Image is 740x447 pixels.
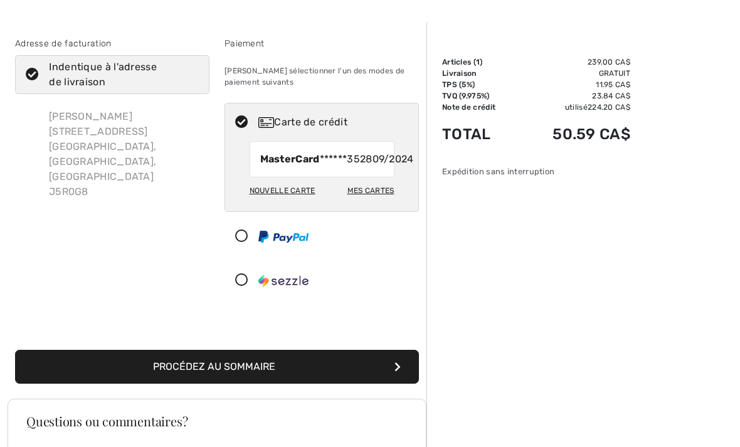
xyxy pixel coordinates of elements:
[39,99,209,209] div: [PERSON_NAME] [STREET_ADDRESS] [GEOGRAPHIC_DATA], [GEOGRAPHIC_DATA], [GEOGRAPHIC_DATA] J5R0G8
[442,102,519,113] td: Note de crédit
[258,275,309,287] img: Sezzle
[442,79,519,90] td: TPS (5%)
[442,90,519,102] td: TVQ (9.975%)
[225,55,419,98] div: [PERSON_NAME] sélectionner l'un des modes de paiement suivants
[26,415,408,428] h3: Questions ou commentaires?
[15,37,209,50] div: Adresse de facturation
[519,68,630,79] td: Gratuit
[258,115,410,130] div: Carte de crédit
[588,103,630,112] span: 224.20 CA$
[442,113,519,155] td: Total
[442,56,519,68] td: Articles ( )
[519,113,630,155] td: 50.59 CA$
[15,350,419,384] button: Procédez au sommaire
[260,153,320,165] strong: MasterCard
[258,231,309,243] img: PayPal
[442,68,519,79] td: Livraison
[476,58,480,66] span: 1
[442,166,630,177] div: Expédition sans interruption
[225,37,419,50] div: Paiement
[258,117,274,128] img: Carte de crédit
[250,180,315,201] div: Nouvelle carte
[519,56,630,68] td: 239.00 CA$
[519,90,630,102] td: 23.84 CA$
[373,152,414,167] span: 09/2024
[519,102,630,113] td: utilisé
[49,60,191,90] div: Indentique à l'adresse de livraison
[347,180,394,201] div: Mes cartes
[519,79,630,90] td: 11.95 CA$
